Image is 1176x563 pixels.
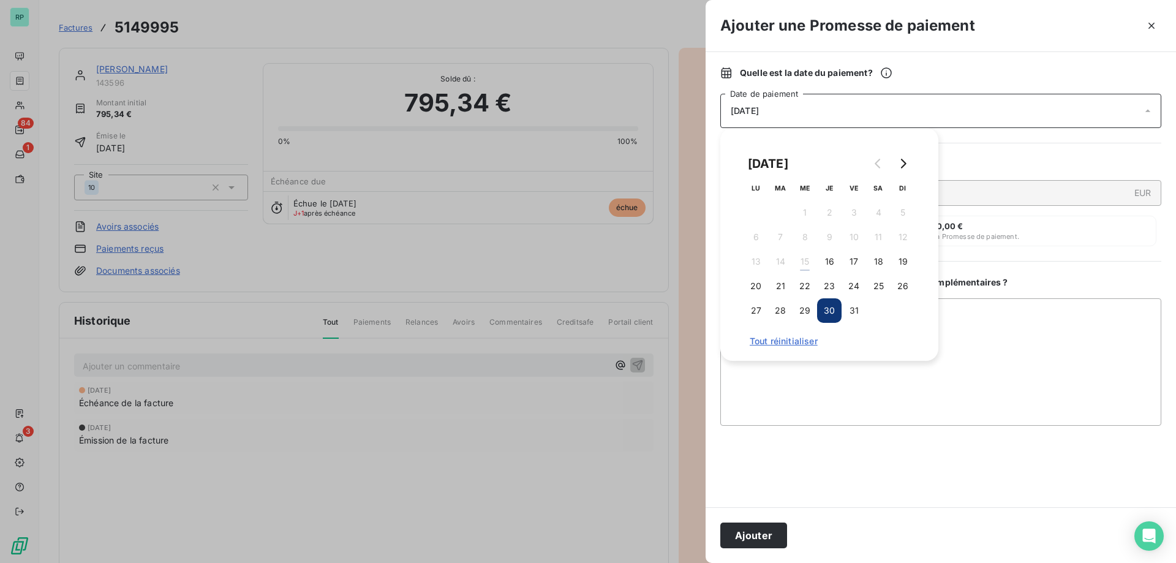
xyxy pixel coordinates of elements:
button: 26 [891,274,915,298]
button: 25 [866,274,891,298]
span: Tout réinitialiser [750,336,909,346]
div: [DATE] [744,154,793,173]
button: 5 [891,200,915,225]
button: Go to next month [891,151,915,176]
button: 9 [817,225,842,249]
button: 21 [768,274,793,298]
th: jeudi [817,176,842,200]
div: Open Intercom Messenger [1134,521,1164,551]
button: 7 [768,225,793,249]
span: [DATE] [731,106,759,116]
button: 4 [866,200,891,225]
button: 18 [866,249,891,274]
th: samedi [866,176,891,200]
button: 10 [842,225,866,249]
th: lundi [744,176,768,200]
button: 17 [842,249,866,274]
button: Go to previous month [866,151,891,176]
button: 12 [891,225,915,249]
h3: Ajouter une Promesse de paiement [720,15,975,37]
button: 22 [793,274,817,298]
button: 19 [891,249,915,274]
th: dimanche [891,176,915,200]
button: Ajouter [720,523,787,548]
th: mercredi [793,176,817,200]
button: 2 [817,200,842,225]
button: 30 [817,298,842,323]
button: 31 [842,298,866,323]
span: 0,00 € [937,221,963,231]
button: 16 [817,249,842,274]
button: 24 [842,274,866,298]
button: 3 [842,200,866,225]
textarea: REGLMT ESPC - VU [PERSON_NAME] [DATE] [720,298,1161,426]
button: 15 [793,249,817,274]
th: vendredi [842,176,866,200]
button: 11 [866,225,891,249]
button: 14 [768,249,793,274]
button: 8 [793,225,817,249]
button: 20 [744,274,768,298]
span: Quelle est la date du paiement ? [740,67,892,79]
button: 28 [768,298,793,323]
button: 6 [744,225,768,249]
button: 27 [744,298,768,323]
button: 13 [744,249,768,274]
button: 23 [817,274,842,298]
button: 1 [793,200,817,225]
th: mardi [768,176,793,200]
button: 29 [793,298,817,323]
